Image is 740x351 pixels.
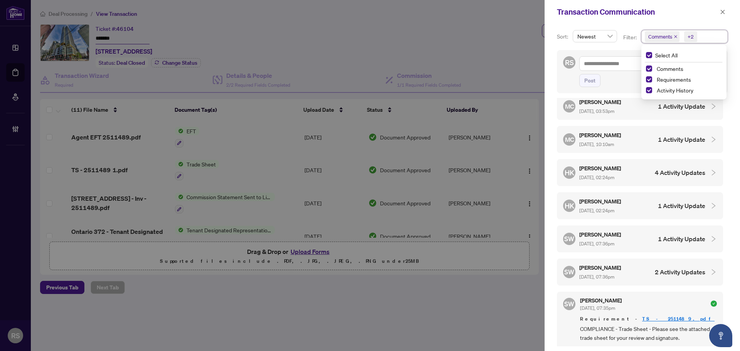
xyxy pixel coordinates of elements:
[710,169,717,176] span: collapsed
[557,32,570,41] p: Sort:
[557,259,723,286] div: SW[PERSON_NAME] [DATE], 07:36pm2 Activity Updates
[579,208,614,213] span: [DATE], 02:24pm
[642,316,715,322] a: TS - 2511489.pdf
[579,263,622,272] h5: [PERSON_NAME]
[658,135,705,144] h4: 1 Activity Update
[579,97,622,106] h5: [PERSON_NAME]
[580,315,717,323] span: Requirement -
[557,93,723,120] div: MC[PERSON_NAME] [DATE], 03:53pm1 Activity Update
[657,76,691,83] span: Requirements
[565,167,574,178] span: HK
[710,269,717,275] span: collapsed
[565,200,574,211] span: HK
[655,267,705,277] h4: 2 Activity Updates
[580,305,615,311] span: [DATE], 07:35pm
[710,136,717,143] span: collapsed
[646,76,652,82] span: Select Requirements
[655,168,705,177] h4: 4 Activity Updates
[646,65,652,72] span: Select Comments
[657,65,683,72] span: Comments
[579,241,614,247] span: [DATE], 07:36pm
[654,86,722,95] span: Activity History
[654,75,722,84] span: Requirements
[623,33,638,42] p: Filter:
[579,274,614,280] span: [DATE], 07:36pm
[579,108,614,114] span: [DATE], 03:53pm
[557,225,723,252] div: SW[PERSON_NAME] [DATE], 07:36pm1 Activity Update
[580,298,622,303] h5: [PERSON_NAME]
[577,30,612,42] span: Newest
[720,9,725,15] span: close
[710,235,717,242] span: collapsed
[579,230,622,239] h5: [PERSON_NAME]
[565,101,574,111] span: MC
[565,57,574,68] span: RS
[658,102,705,111] h4: 1 Activity Update
[579,175,614,180] span: [DATE], 02:24pm
[646,87,652,93] span: Select Activity History
[557,159,723,186] div: HK[PERSON_NAME] [DATE], 02:24pm4 Activity Updates
[710,103,717,110] span: collapsed
[711,301,717,307] span: check-circle
[557,6,718,18] div: Transaction Communication
[674,35,678,39] span: close
[688,33,694,40] div: +2
[658,234,705,244] h4: 1 Activity Update
[652,51,681,59] span: Select All
[564,299,574,309] span: SW
[565,134,574,144] span: MC
[579,141,614,147] span: [DATE], 10:10am
[654,64,722,73] span: Comments
[564,234,574,244] span: SW
[645,31,679,42] span: Comments
[579,131,622,139] h5: [PERSON_NAME]
[709,324,732,347] button: Open asap
[557,192,723,219] div: HK[PERSON_NAME] [DATE], 02:24pm1 Activity Update
[579,164,622,173] h5: [PERSON_NAME]
[648,33,672,40] span: Comments
[710,202,717,209] span: collapsed
[657,87,693,94] span: Activity History
[658,201,705,210] h4: 1 Activity Update
[579,74,600,87] button: Post
[579,197,622,206] h5: [PERSON_NAME]
[564,267,574,277] span: SW
[557,126,723,153] div: MC[PERSON_NAME] [DATE], 10:10am1 Activity Update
